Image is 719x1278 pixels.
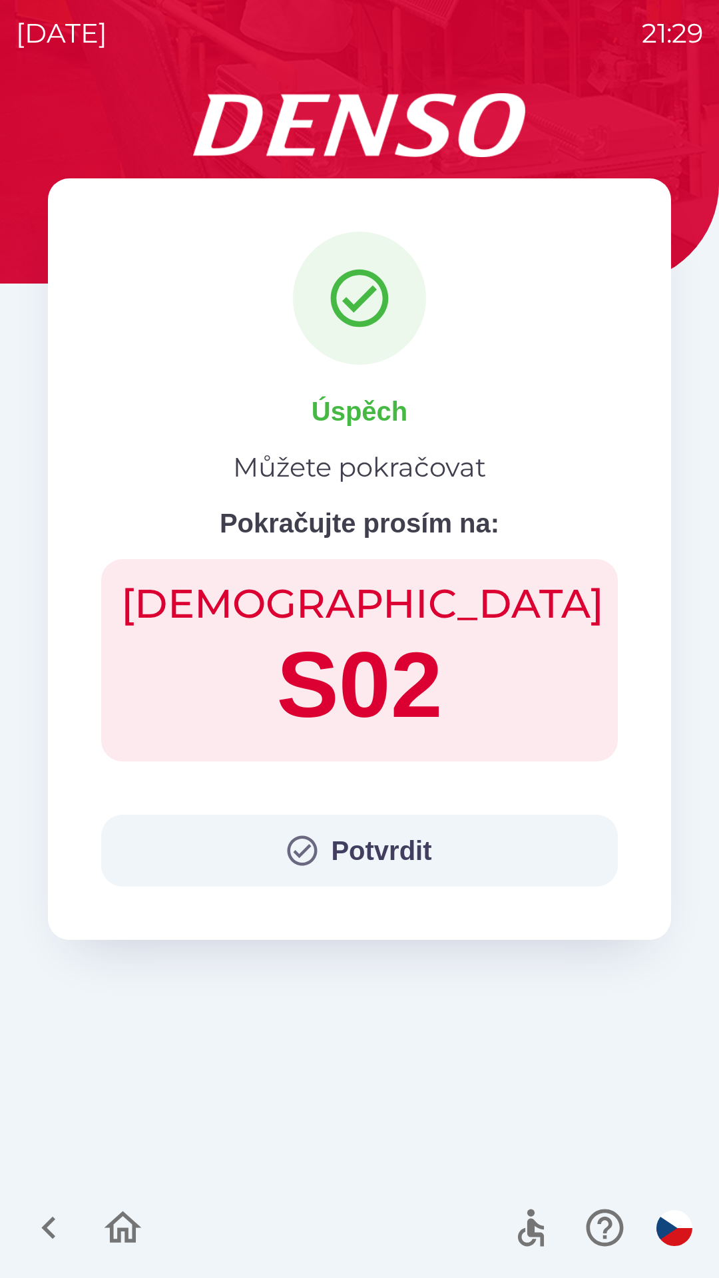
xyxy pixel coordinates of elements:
button: Potvrdit [101,815,618,887]
h2: [DEMOGRAPHIC_DATA] [121,579,598,628]
img: Logo [48,93,671,157]
p: [DATE] [16,13,107,53]
p: 21:29 [642,13,703,53]
img: cs flag [656,1210,692,1246]
p: Úspěch [312,391,408,431]
p: Pokračujte prosím na: [220,503,499,543]
h1: S02 [121,628,598,742]
p: Můžete pokračovat [233,447,486,487]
